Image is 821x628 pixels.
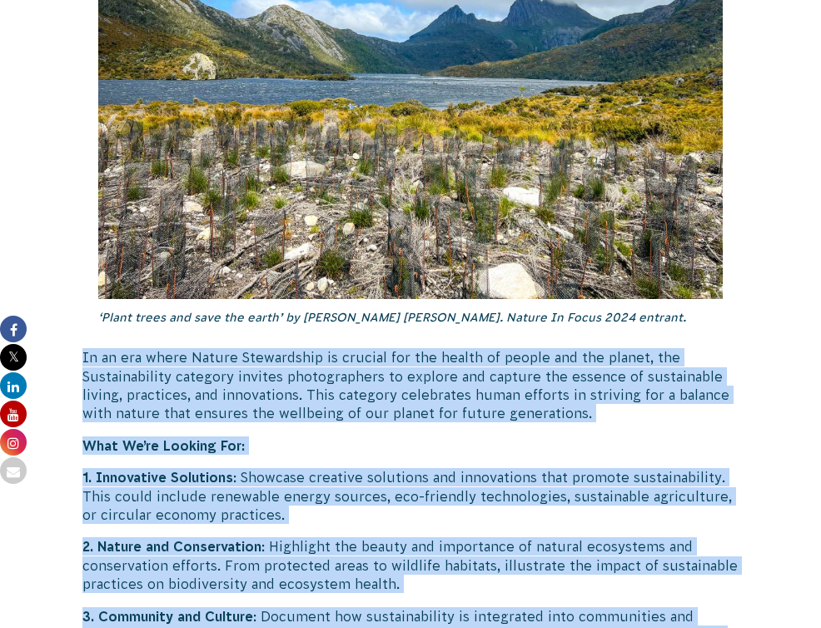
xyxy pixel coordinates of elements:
[98,311,686,324] em: ‘Plant trees and save the earth’ by [PERSON_NAME] [PERSON_NAME]. Nature In Focus 2024 entrant.
[82,609,253,624] strong: 3. Community and Culture
[82,438,245,453] strong: What We’re Looking For:
[82,539,261,554] strong: 2. Nature and Conservation
[82,470,233,485] strong: 1. Innovative Solutions
[82,348,739,423] p: In an era where Nature Stewardship is crucial for the health of people and the planet, the Sustai...
[82,468,739,524] p: : Showcase creative solutions and innovations that promote sustainability. This could include ren...
[82,537,739,593] p: : Highlight the beauty and importance of natural ecosystems and conservation efforts. From protec...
